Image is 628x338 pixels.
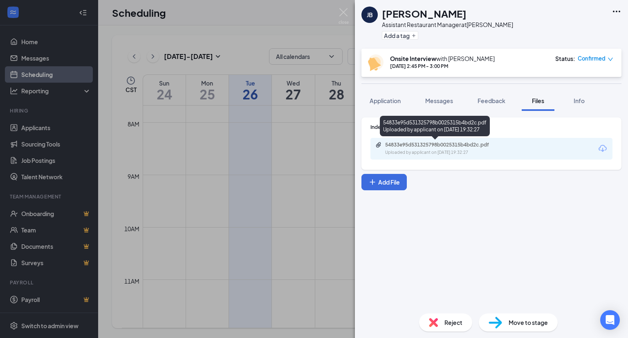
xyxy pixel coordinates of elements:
div: 54833e95d531325798b0025315b4bd2c.pdf [385,142,500,148]
span: down [608,56,613,62]
div: JB [367,11,373,19]
a: Paperclip54833e95d531325798b0025315b4bd2c.pdfUploaded by applicant on [DATE] 19:32:27 [375,142,508,156]
div: 54833e95d531325798b0025315b4bd2c.pdf Uploaded by applicant on [DATE] 19:32:27 [380,116,490,136]
b: Onsite Interview [390,55,436,62]
svg: Ellipses [612,7,621,16]
span: Reject [444,318,462,327]
button: Add FilePlus [361,174,407,190]
span: Confirmed [578,54,606,63]
span: Files [532,97,544,104]
div: Status : [555,54,575,63]
svg: Plus [368,178,377,186]
div: Open Intercom Messenger [600,310,620,330]
svg: Paperclip [375,142,382,148]
span: Application [370,97,401,104]
div: Indeed Resume [370,124,612,131]
span: Move to stage [509,318,548,327]
div: Uploaded by applicant on [DATE] 19:32:27 [385,149,508,156]
svg: Plus [411,33,416,38]
div: Assistant Restaurant Manager at [PERSON_NAME] [382,20,513,29]
span: Info [574,97,585,104]
h1: [PERSON_NAME] [382,7,467,20]
span: Messages [425,97,453,104]
svg: Download [598,144,608,153]
div: [DATE] 2:45 PM - 3:00 PM [390,63,495,70]
button: PlusAdd a tag [382,31,418,40]
span: Feedback [478,97,505,104]
div: with [PERSON_NAME] [390,54,495,63]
